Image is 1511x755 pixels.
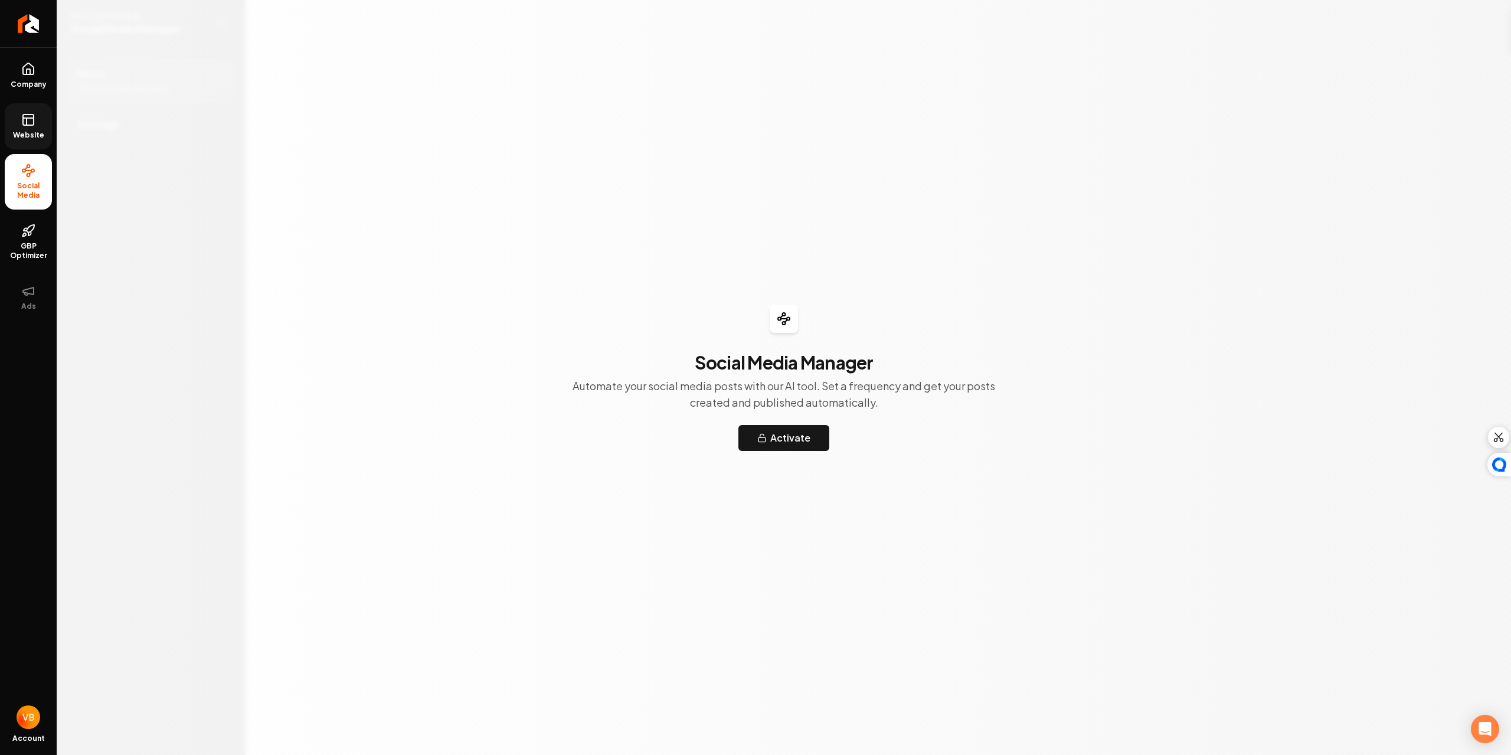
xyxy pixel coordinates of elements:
a: Website [5,103,52,149]
span: GBP Optimizer [5,241,52,260]
div: Open Intercom Messenger [1471,715,1499,743]
button: Open user button [17,705,40,729]
img: Victor Barlian [17,705,40,729]
button: Ads [5,274,52,321]
span: Company [6,80,51,89]
a: Company [5,53,52,99]
span: Account [12,734,45,743]
img: Rebolt Logo [18,14,40,33]
span: Social Media [5,181,52,200]
span: Website [8,130,49,140]
a: GBP Optimizer [5,214,52,270]
span: Ads [17,302,41,311]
